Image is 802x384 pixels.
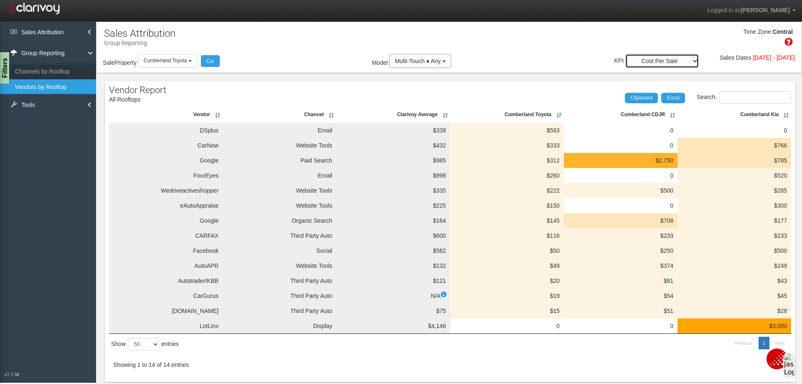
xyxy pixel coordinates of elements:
select: Showentries [128,338,159,351]
td: $500 [678,243,791,258]
a: 1 [759,337,769,349]
td: $2,750 [564,153,678,168]
span: Excel [667,95,680,101]
td: $766 [678,138,791,153]
span: Dates [736,54,751,61]
td: $250 [564,243,678,258]
td: Website Tools [223,258,336,273]
td: Third Party Auto [223,228,336,243]
span: Sales [720,54,734,61]
span: [PERSON_NAME] [741,7,790,13]
td: Organic Search [223,213,336,228]
span: Clipboard [630,95,652,101]
td: $177 [678,213,791,228]
th: Cumberland Kia: activate to sort column ascending [678,106,791,123]
td: $28 [678,303,791,318]
td: 0 [564,168,678,183]
a: Excel [661,93,685,103]
td: $583 [450,123,564,138]
th: Clarivoy Average: activate to sort column ascending [336,106,450,123]
a: Logged in as[PERSON_NAME] [701,0,802,20]
input: Search: [719,91,791,104]
td: Paid Search [223,153,336,168]
td: CarNow [109,138,223,153]
td: $249 [678,258,791,273]
td: $998 [336,168,450,183]
td: $562 [336,243,450,258]
td: $3,000 [678,318,791,333]
p: Group Reporting [104,36,175,47]
td: $54 [564,288,678,303]
td: $500 [564,183,678,198]
td: eAutoAppraise [109,198,223,213]
td: Website Tools [223,138,336,153]
td: Third Party Auto [223,288,336,303]
td: $4,146 [336,318,450,333]
th: Cumberland CDJR: activate to sort column ascending [564,106,678,123]
td: Social [223,243,336,258]
th: Channel: activate to sort column ascending [223,106,336,123]
td: CarGurus [109,288,223,303]
a: Clipboard [625,93,658,103]
td: $708 [564,213,678,228]
span: Multi-Touch ♦ Any [395,58,441,64]
span: Given CarGurus offers multiple product tiers, including a free tier, the Clarivoy Average metric ... [431,292,446,299]
td: Facebook [109,243,223,258]
td: AutoAPR [109,258,223,273]
td: 0 [564,123,678,138]
td: $300 [678,198,791,213]
span: Vendor Report [109,85,166,95]
td: Wedriveactiveshopper [109,183,223,198]
td: 0 [564,198,678,213]
td: $20 [450,273,564,288]
td: $312 [450,153,564,168]
a: Previous [731,337,757,349]
td: Email [223,168,336,183]
td: $75 [336,303,450,318]
button: Cumberland Toyota [138,54,197,67]
div: Time Zone: [740,28,772,36]
span: Cumberland Toyota [144,58,187,64]
td: $333 [450,138,564,153]
td: Third Party Auto [223,303,336,318]
button: Multi-Touch ♦ Any [389,54,451,68]
label: Search: [697,91,791,104]
td: $19 [450,288,564,303]
td: CARFAX [109,228,223,243]
td: $222 [450,183,564,198]
td: Website Tools [223,198,336,213]
button: Go [201,55,220,67]
td: LotLinx [109,318,223,333]
td: $81 [564,273,678,288]
td: $51 [564,303,678,318]
h1: Sales Attribution [104,28,175,39]
a: Next [771,337,789,349]
td: $432 [336,138,450,153]
td: Website Tools [223,183,336,198]
td: FourEyes [109,168,223,183]
th: Vendor: activate to sort column ascending [109,106,223,123]
th: Cumberland Toyota: activate to sort column ascending [450,106,564,123]
td: Google [109,213,223,228]
td: $985 [336,153,450,168]
td: $150 [450,198,564,213]
span: Logged in as [707,7,741,13]
td: $260 [450,168,564,183]
td: $374 [564,258,678,273]
td: 0 [678,123,791,138]
td: $225 [336,198,450,213]
label: Show entries [111,338,179,351]
td: 0 [564,318,678,333]
td: $132 [336,258,450,273]
td: 0 [564,138,678,153]
td: DSplus [109,123,223,138]
td: $164 [336,213,450,228]
td: $15 [450,303,564,318]
td: $116 [450,228,564,243]
td: $285 [678,183,791,198]
td: $45 [678,288,791,303]
td: $233 [564,228,678,243]
td: $43 [678,273,791,288]
td: $49 [450,258,564,273]
div: Central [773,28,793,36]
